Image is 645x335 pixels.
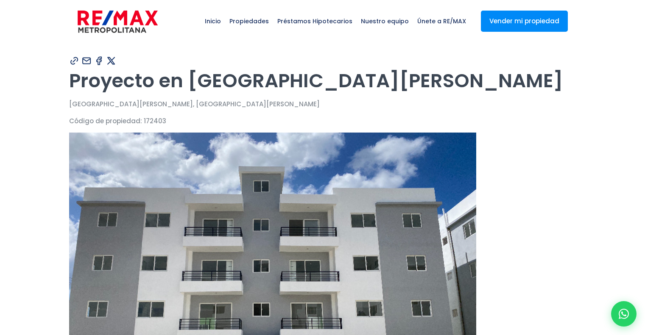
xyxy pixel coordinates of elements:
h1: Proyecto en [GEOGRAPHIC_DATA][PERSON_NAME] [69,69,576,92]
img: Compartir [94,55,104,66]
img: Compartir [69,55,80,66]
span: Propiedades [225,8,273,34]
span: Únete a RE/MAX [413,8,470,34]
a: Vender mi propiedad [481,11,568,32]
p: [GEOGRAPHIC_DATA][PERSON_NAME], [GEOGRAPHIC_DATA][PERSON_NAME] [69,99,576,109]
img: Compartir [81,55,92,66]
span: Nuestro equipo [357,8,413,34]
span: Préstamos Hipotecarios [273,8,357,34]
img: Compartir [106,55,117,66]
span: Código de propiedad: [69,116,142,125]
span: Inicio [201,8,225,34]
img: remax-metropolitana-logo [78,9,158,34]
span: 172403 [144,116,166,125]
